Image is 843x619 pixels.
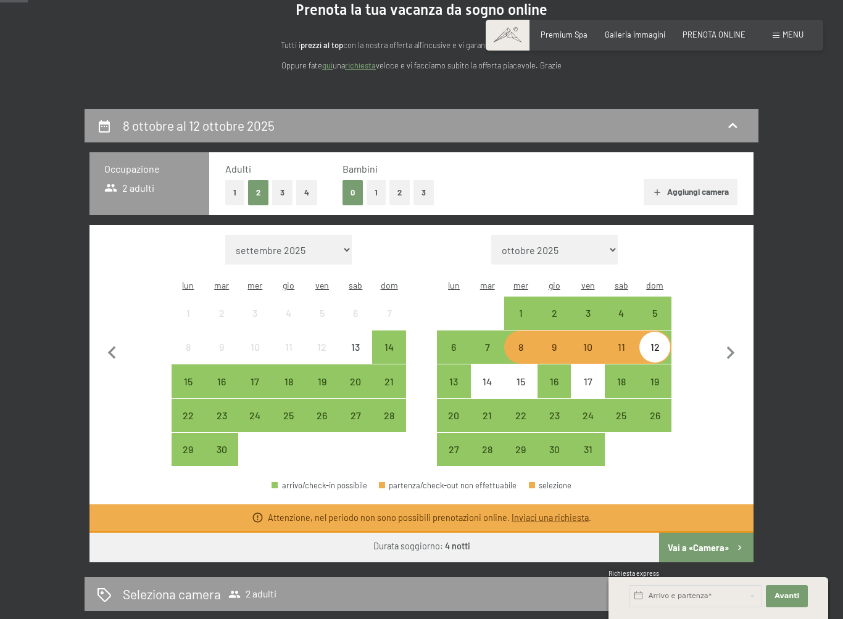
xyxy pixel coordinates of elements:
div: 17 [239,377,270,408]
div: Sun Oct 19 2025 [638,364,671,398]
div: Wed Oct 22 2025 [504,399,538,432]
button: 3 [413,180,434,205]
div: Sun Sep 07 2025 [372,297,405,330]
div: 18 [273,377,304,408]
div: arrivo/check-in non effettuabile [339,330,372,364]
abbr: lunedì [182,280,194,290]
div: 17 [572,377,603,408]
div: arrivo/check-in possibile [372,399,405,432]
div: Thu Sep 18 2025 [272,364,305,398]
div: arrivo/check-in non effettuabile [272,297,305,330]
div: Fri Sep 12 2025 [305,330,339,364]
div: Sun Oct 05 2025 [638,297,671,330]
div: Sun Oct 26 2025 [638,399,671,432]
div: arrivo/check-in non effettuabile [305,297,339,330]
abbr: domenica [381,280,398,290]
div: Fri Sep 19 2025 [305,364,339,398]
div: arrivo/check-in possibile [605,399,638,432]
div: 22 [173,411,204,441]
div: arrivo/check-in non effettuabile [305,330,339,364]
button: Vai a «Camera» [659,533,754,562]
button: 1 [367,180,386,205]
div: arrivo/check-in possibile [372,364,405,398]
div: arrivo/check-in possibile [437,330,470,364]
div: Wed Oct 08 2025 [504,330,538,364]
div: Tue Sep 30 2025 [205,433,238,466]
div: arrivo/check-in possibile [571,399,604,432]
abbr: venerdì [315,280,329,290]
div: 1 [173,308,204,339]
div: 6 [438,342,469,373]
div: Wed Oct 01 2025 [504,297,538,330]
div: Fri Oct 24 2025 [571,399,604,432]
div: 20 [340,377,371,408]
button: 3 [272,180,293,205]
div: Tue Sep 09 2025 [205,330,238,364]
div: 21 [472,411,503,441]
div: arrivo/check-in possibile [504,399,538,432]
div: 27 [340,411,371,441]
span: 2 adulti [228,588,276,601]
div: 30 [539,445,570,475]
div: 5 [639,308,670,339]
div: Tue Oct 28 2025 [471,433,504,466]
div: Thu Oct 30 2025 [538,433,571,466]
div: arrivo/check-in possibile [538,297,571,330]
div: arrivo/check-in possibile [272,364,305,398]
div: 23 [206,411,237,441]
div: 13 [438,377,469,408]
span: Menu [783,30,804,39]
abbr: domenica [646,280,663,290]
button: 4 [296,180,317,205]
div: 9 [206,342,237,373]
div: 16 [206,377,237,408]
div: arrivo/check-in possibile [538,399,571,432]
div: Tue Oct 21 2025 [471,399,504,432]
div: 7 [373,308,404,339]
div: Mon Sep 01 2025 [172,297,205,330]
h2: Seleziona camera [123,585,221,603]
div: arrivo/check-in possibile [172,399,205,432]
div: arrivo/check-in possibile [205,433,238,466]
div: 10 [239,342,270,373]
b: 4 notti [445,541,470,551]
div: Tue Sep 16 2025 [205,364,238,398]
div: arrivo/check-in possibile [571,330,604,364]
div: 12 [307,342,338,373]
div: arrivo/check-in possibile [638,330,671,364]
div: 25 [273,411,304,441]
div: arrivo/check-in possibile [205,399,238,432]
div: 4 [273,308,304,339]
div: 20 [438,411,469,441]
div: arrivo/check-in possibile [638,399,671,432]
div: 4 [606,308,637,339]
div: arrivo/check-in possibile [605,330,638,364]
div: 11 [273,342,304,373]
div: Thu Sep 11 2025 [272,330,305,364]
span: Prenota la tua vacanza da sogno online [296,1,547,18]
div: Sun Sep 21 2025 [372,364,405,398]
div: Sat Sep 13 2025 [339,330,372,364]
abbr: venerdì [581,280,595,290]
div: 14 [472,377,503,408]
div: 2 [539,308,570,339]
p: Oppure fate una veloce e vi facciamo subito la offerta piacevole. Grazie [175,59,668,72]
div: Fri Oct 10 2025 [571,330,604,364]
div: 8 [173,342,204,373]
div: 14 [373,342,404,373]
abbr: sabato [349,280,362,290]
div: Thu Sep 25 2025 [272,399,305,432]
div: arrivo/check-in non effettuabile [339,297,372,330]
div: Thu Oct 16 2025 [538,364,571,398]
span: Richiesta express [608,570,659,577]
div: Sat Oct 18 2025 [605,364,638,398]
div: Fri Sep 26 2025 [305,399,339,432]
div: arrivo/check-in possibile [272,482,367,490]
button: 1 [225,180,244,205]
div: 9 [539,342,570,373]
div: Wed Sep 17 2025 [238,364,272,398]
div: Mon Sep 22 2025 [172,399,205,432]
div: arrivo/check-in possibile [571,297,604,330]
div: arrivo/check-in possibile [339,364,372,398]
div: Fri Sep 05 2025 [305,297,339,330]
